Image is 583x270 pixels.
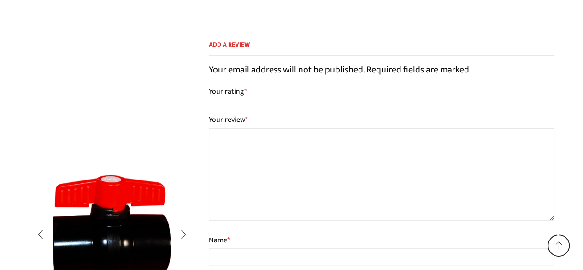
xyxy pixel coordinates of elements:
[209,114,554,126] label: Your review
[209,234,554,246] label: Name
[209,86,554,97] label: Your rating
[171,223,194,246] div: Next slide
[209,62,469,78] span: Your email address will not be published. Required fields are marked
[29,223,52,246] div: Previous slide
[209,40,554,56] span: Add a review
